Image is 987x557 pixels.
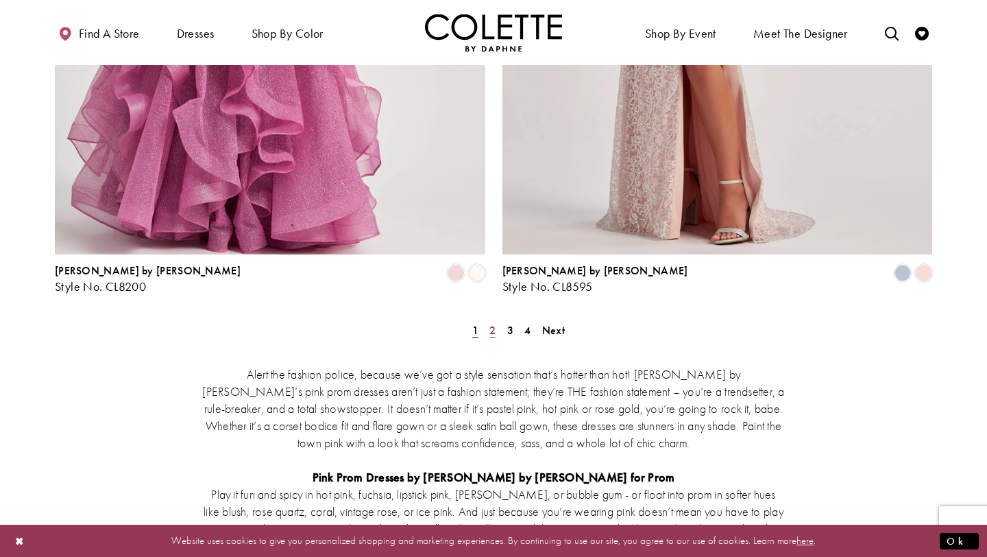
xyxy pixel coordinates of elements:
[538,320,569,340] a: Next Page
[55,14,143,51] a: Find a store
[468,320,483,340] span: Current Page
[448,265,464,281] i: Pink Lily
[55,265,241,294] div: Colette by Daphne Style No. CL8200
[940,532,979,549] button: Submit Dialog
[425,14,562,51] img: Colette by Daphne
[173,14,218,51] span: Dresses
[252,27,324,40] span: Shop by color
[503,320,517,340] a: Page 3
[55,263,241,278] span: [PERSON_NAME] by [PERSON_NAME]
[271,521,312,536] a: CL8030
[502,278,593,294] span: Style No. CL8595
[55,278,146,294] span: Style No. CL8200
[520,320,535,340] a: Page 4
[472,323,478,337] span: 1
[469,265,485,281] i: Diamond White
[502,265,688,294] div: Colette by Daphne Style No. CL8595
[753,27,848,40] span: Meet the designer
[916,265,932,281] i: Blush
[485,320,500,340] a: Page 2
[542,323,565,337] span: Next
[642,14,720,51] span: Shop By Event
[425,14,562,51] a: Visit Home Page
[99,532,888,550] p: Website uses cookies to give you personalized shopping and marketing experiences. By continuing t...
[489,323,496,337] span: 2
[750,14,851,51] a: Meet the designer
[796,534,814,547] a: here
[502,263,688,278] span: [PERSON_NAME] by [PERSON_NAME]
[912,14,932,51] a: Check Wishlist
[894,265,911,281] i: Ice Blue
[79,27,140,40] span: Find a store
[177,27,215,40] span: Dresses
[881,14,902,51] a: Toggle search
[248,14,327,51] span: Shop by color
[8,529,32,553] button: Close Dialog
[645,27,716,40] span: Shop By Event
[202,366,785,451] p: Alert the fashion police, because we’ve got a style sensation that’s hotter than hot! [PERSON_NAM...
[313,469,675,485] strong: Pink Prom Dresses by [PERSON_NAME] by [PERSON_NAME] for Prom
[524,323,531,337] span: 4
[507,323,513,337] span: 3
